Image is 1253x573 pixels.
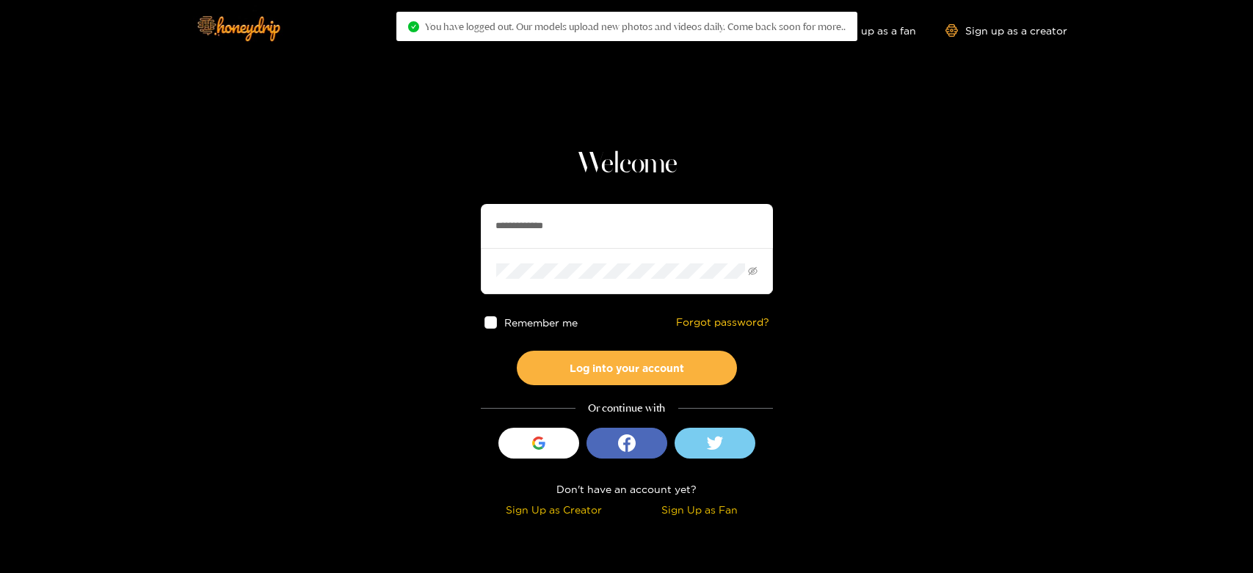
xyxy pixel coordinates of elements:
[517,351,737,385] button: Log into your account
[481,400,773,417] div: Or continue with
[945,24,1067,37] a: Sign up as a creator
[631,501,769,518] div: Sign Up as Fan
[425,21,846,32] span: You have logged out. Our models upload new photos and videos daily. Come back soon for more..
[676,316,769,329] a: Forgot password?
[408,21,419,32] span: check-circle
[816,24,916,37] a: Sign up as a fan
[748,266,758,276] span: eye-invisible
[481,481,773,497] div: Don't have an account yet?
[481,147,773,182] h1: Welcome
[484,501,623,518] div: Sign Up as Creator
[504,317,577,328] span: Remember me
